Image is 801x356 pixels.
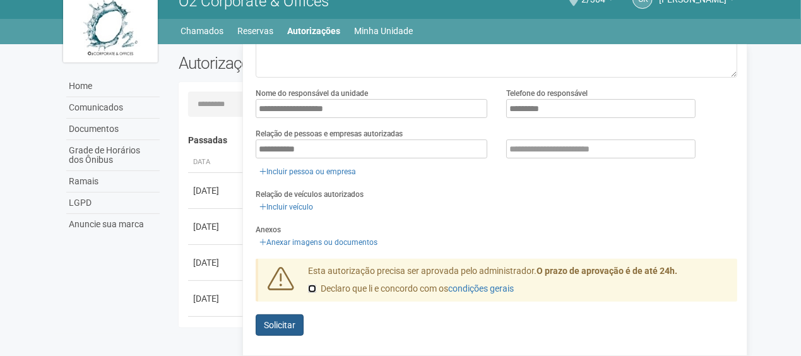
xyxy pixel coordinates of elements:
[193,220,240,233] div: [DATE]
[193,184,240,197] div: [DATE]
[193,256,240,269] div: [DATE]
[179,54,449,73] h2: Autorizações
[288,22,341,40] a: Autorizações
[256,128,403,139] label: Relação de pessoas e empresas autorizadas
[355,22,413,40] a: Minha Unidade
[256,224,281,235] label: Anexos
[256,88,368,99] label: Nome do responsável da unidade
[66,76,160,97] a: Home
[238,22,274,40] a: Reservas
[537,266,677,276] strong: O prazo de aprovação é de até 24h.
[308,283,514,295] label: Declaro que li e concordo com os
[188,136,729,145] h4: Passadas
[256,235,381,249] a: Anexar imagens ou documentos
[66,193,160,214] a: LGPD
[66,97,160,119] a: Comunicados
[188,152,245,173] th: Data
[308,285,316,293] input: Declaro que li e concordo com oscondições gerais
[506,88,588,99] label: Telefone do responsável
[264,320,295,330] span: Solicitar
[256,200,317,214] a: Incluir veículo
[181,22,224,40] a: Chamados
[66,119,160,140] a: Documentos
[256,314,304,336] button: Solicitar
[256,189,364,200] label: Relação de veículos autorizados
[299,265,738,302] div: Esta autorização precisa ser aprovada pelo administrador.
[66,214,160,235] a: Anuncie sua marca
[193,292,240,305] div: [DATE]
[448,283,514,294] a: condições gerais
[66,171,160,193] a: Ramais
[256,165,360,179] a: Incluir pessoa ou empresa
[66,140,160,171] a: Grade de Horários dos Ônibus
